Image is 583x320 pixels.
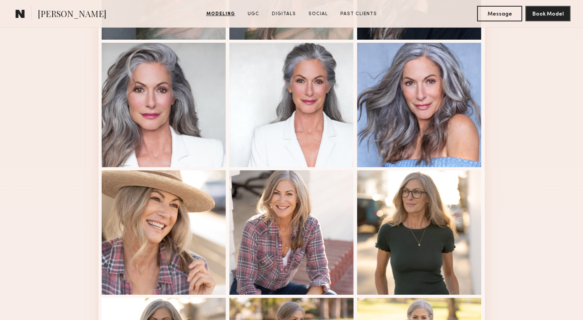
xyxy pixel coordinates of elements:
[477,6,522,21] button: Message
[203,10,238,17] a: Modeling
[525,10,571,17] a: Book Model
[337,10,380,17] a: Past Clients
[305,10,331,17] a: Social
[245,10,262,17] a: UGC
[525,6,571,21] button: Book Model
[38,8,106,21] span: [PERSON_NAME]
[269,10,299,17] a: Digitals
